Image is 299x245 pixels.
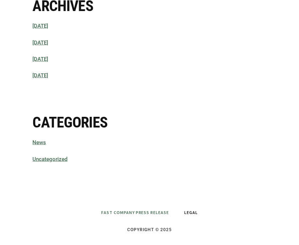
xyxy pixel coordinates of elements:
a: Uncategorized [32,156,67,162]
nav: Secondary [22,207,277,224]
a: [DATE] [32,40,48,46]
a: [DATE] [32,23,48,29]
a: Fast Company Press Release [94,209,176,216]
a: LEGAL [177,209,205,216]
p: Copyright © 2025 [22,226,277,233]
a: News [32,139,46,146]
span: Fast Company Press Release [101,210,169,215]
h2: Categories [32,114,266,131]
span: LEGAL [184,210,198,215]
a: [DATE] [32,72,48,79]
a: [DATE] [32,56,48,62]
